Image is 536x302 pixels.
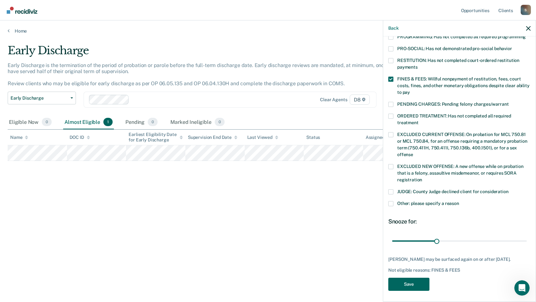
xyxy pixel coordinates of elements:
div: Marked Ineligible [169,115,226,129]
div: Supervision End Date [188,135,237,140]
span: PENDING CHARGES: Pending felony charges/warrant [397,102,509,107]
span: EXCLUDED NEW OFFENSE: A new offense while on probation that is a felony, assaultive misdemeanor, ... [397,164,523,182]
div: Clear agents [320,97,347,102]
span: 0 [148,118,158,126]
div: DOC ID [70,135,90,140]
div: Name [10,135,28,140]
div: Last Viewed [247,135,278,140]
span: ORDERED TREATMENT: Has not completed all required treatment [397,113,511,125]
img: Recidiviz [7,7,37,14]
span: EXCLUDED CURRENT OFFENSE: On probation for MCL 750.81 or MCL 750.84, for an offense requiring a m... [397,132,527,157]
div: Assigned to [366,135,396,140]
span: Early Discharge [11,95,68,101]
div: [PERSON_NAME] may be surfaced again on or after [DATE]. [388,257,531,262]
iframe: Intercom live chat [514,280,530,296]
span: 1 [103,118,113,126]
div: Pending [124,115,159,129]
button: Back [388,26,398,31]
span: PRO-SOCIAL: Has not demonstrated pro-social behavior [397,46,512,51]
span: RESTITUTION: Has not completed court-ordered restitution payments [397,58,519,70]
span: D8 [350,94,370,105]
span: 0 [215,118,225,126]
span: JUDGE: County Judge declined client for consideration [397,189,509,194]
span: PROGRAMMING: Has not completed all required programming [397,34,526,39]
span: Other: please specify a reason [397,201,459,206]
div: S [521,5,531,15]
span: 0 [42,118,52,126]
div: Earliest Eligibility Date for Early Discharge [129,132,183,143]
div: Early Discharge [8,44,410,62]
div: Not eligible reasons: FINES & FEES [388,268,531,273]
a: Home [8,28,528,34]
span: FINES & FEES: Willful nonpayment of restitution, fees, court costs, fines, and other monetary obl... [397,76,530,95]
div: Almost Eligible [63,115,114,129]
div: Status [306,135,320,140]
div: Eligible Now [8,115,53,129]
p: Early Discharge is the termination of the period of probation or parole before the full-term disc... [8,62,404,87]
button: Profile dropdown button [521,5,531,15]
div: Snooze for: [388,218,531,225]
button: Save [388,278,429,291]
